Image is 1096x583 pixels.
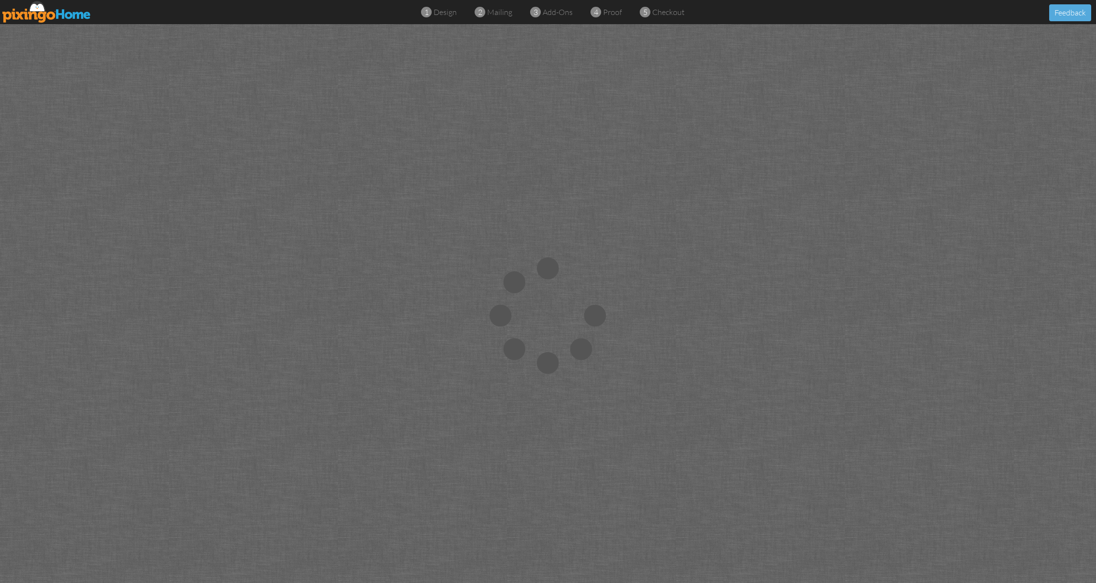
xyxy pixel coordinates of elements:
span: 5 [643,7,647,18]
span: mailing [487,7,512,17]
span: 2 [478,7,482,18]
span: proof [603,7,622,17]
span: 1 [424,7,429,18]
span: add-ons [543,7,573,17]
span: 4 [594,7,598,18]
span: checkout [652,7,685,17]
button: Feedback [1049,4,1091,21]
img: pixingo logo [2,1,91,23]
span: design [434,7,457,17]
span: 3 [534,7,538,18]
